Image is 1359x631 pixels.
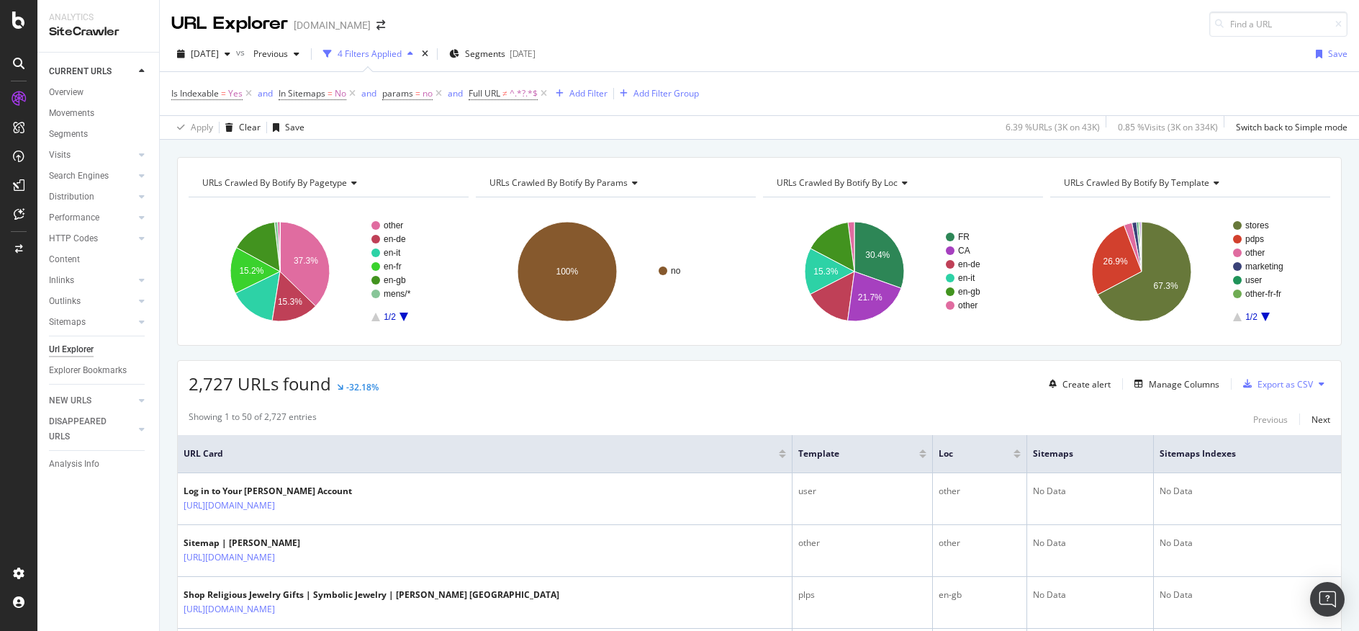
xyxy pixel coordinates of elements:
[49,189,135,205] a: Distribution
[958,287,980,297] text: en-gb
[798,537,926,550] div: other
[1328,48,1347,60] div: Save
[419,47,431,61] div: times
[384,261,402,272] text: en-fr
[1237,372,1313,395] button: Export as CSV
[49,294,135,309] a: Outlinks
[49,342,149,357] a: Url Explorer
[171,42,236,66] button: [DATE]
[1154,281,1178,291] text: 67.3%
[384,289,411,299] text: mens/*
[1209,12,1347,37] input: Find a URL
[49,363,149,378] a: Explorer Bookmarks
[1245,220,1269,231] text: stores
[49,85,149,100] a: Overview
[1062,378,1111,390] div: Create alert
[184,537,338,550] div: Sitemap | [PERSON_NAME]
[49,189,94,205] div: Distribution
[939,589,1021,601] div: en-gb
[384,220,403,231] text: other
[1245,248,1265,258] text: other
[1245,289,1281,299] text: other-fr-fr
[798,447,898,460] span: template
[49,457,149,472] a: Analysis Info
[361,86,376,100] button: and
[1033,589,1147,601] div: No Data
[777,176,898,189] span: URLs Crawled By Botify By loc
[49,148,135,163] a: Visits
[1129,375,1219,393] button: Manage Columns
[189,209,469,334] svg: A chart.
[958,273,975,283] text: en-it
[49,414,135,444] a: DISAPPEARED URLS
[202,176,347,189] span: URLs Crawled By Botify By pagetype
[958,246,970,256] text: CA
[1253,413,1288,426] div: Previous
[294,256,318,266] text: 37.3%
[1033,537,1147,550] div: No Data
[49,315,86,330] div: Sitemaps
[763,209,1043,334] svg: A chart.
[49,85,83,100] div: Overview
[184,498,275,513] a: [URL][DOMAIN_NAME]
[171,87,219,99] span: Is Indexable
[49,169,109,184] div: Search Engines
[338,48,402,60] div: 4 Filters Applied
[614,85,699,102] button: Add Filter Group
[171,116,213,139] button: Apply
[469,87,500,99] span: Full URL
[858,292,882,303] text: 21.7%
[189,411,317,428] div: Showing 1 to 50 of 2,727 entries
[1050,209,1330,334] div: A chart.
[550,85,608,102] button: Add Filter
[1033,447,1126,460] span: Sitemaps
[258,87,273,99] div: and
[221,87,226,99] span: =
[1149,378,1219,390] div: Manage Columns
[939,447,993,460] span: loc
[49,64,135,79] a: CURRENT URLS
[958,259,980,269] text: en-de
[384,275,406,285] text: en-gb
[184,485,352,498] div: Log in to Your [PERSON_NAME] Account
[184,447,775,460] span: URL Card
[191,48,219,60] span: 2025 Sep. 21st
[49,148,71,163] div: Visits
[1118,121,1218,133] div: 0.85 % Visits ( 3K on 334K )
[285,121,304,133] div: Save
[633,87,699,99] div: Add Filter Group
[49,106,94,121] div: Movements
[49,342,94,357] div: Url Explorer
[1245,275,1262,285] text: user
[1245,261,1283,272] text: marketing
[774,171,1030,194] h4: URLs Crawled By Botify By loc
[556,267,579,277] text: 100%
[49,231,135,246] a: HTTP Codes
[448,86,463,100] button: and
[49,273,135,288] a: Inlinks
[448,87,463,99] div: and
[1006,121,1100,133] div: 6.39 % URLs ( 3K on 43K )
[1245,312,1258,322] text: 1/2
[376,20,385,30] div: arrow-right-arrow-left
[813,267,838,277] text: 15.3%
[228,84,243,104] span: Yes
[1245,234,1264,244] text: pdps
[49,127,149,142] a: Segments
[199,171,456,194] h4: URLs Crawled By Botify By pagetype
[184,589,559,601] div: Shop Religious Jewelry Gifts | Symbolic Jewelry | [PERSON_NAME] [GEOGRAPHIC_DATA]
[958,232,970,242] text: FR
[1310,582,1345,617] div: Open Intercom Messenger
[171,12,288,36] div: URL Explorer
[49,252,80,267] div: Content
[49,252,149,267] a: Content
[1160,537,1335,550] div: No Data
[423,84,433,104] span: no
[958,300,978,310] text: other
[239,266,263,276] text: 15.2%
[49,294,81,309] div: Outlinks
[798,589,926,601] div: plps
[279,87,325,99] span: In Sitemaps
